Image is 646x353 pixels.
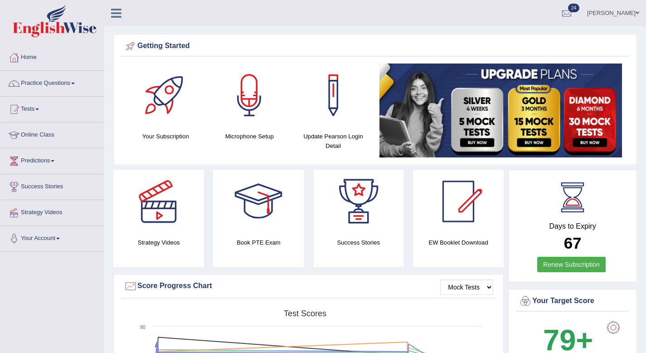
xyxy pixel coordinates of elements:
a: Your Account [0,226,104,249]
h4: Microphone Setup [212,132,287,141]
div: Score Progress Chart [124,279,493,293]
div: Your Target Score [519,294,627,308]
h4: Success Stories [313,238,404,247]
a: Home [0,45,104,68]
a: Strategy Videos [0,200,104,223]
img: small5.jpg [379,64,622,157]
h4: Book PTE Exam [213,238,304,247]
h4: Update Pearson Login Detail [296,132,371,151]
a: Success Stories [0,174,104,197]
tspan: Test scores [284,309,326,318]
h4: Your Subscription [128,132,203,141]
text: 90 [140,324,146,330]
a: Tests [0,97,104,119]
div: Getting Started [124,39,627,53]
h4: EW Booklet Download [413,238,504,247]
a: Renew Subscription [537,257,606,272]
span: 24 [568,4,579,12]
a: Practice Questions [0,71,104,93]
h4: Days to Expiry [519,222,627,230]
a: Online Class [0,123,104,145]
h4: Strategy Videos [113,238,204,247]
a: Predictions [0,148,104,171]
b: 67 [564,234,582,252]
